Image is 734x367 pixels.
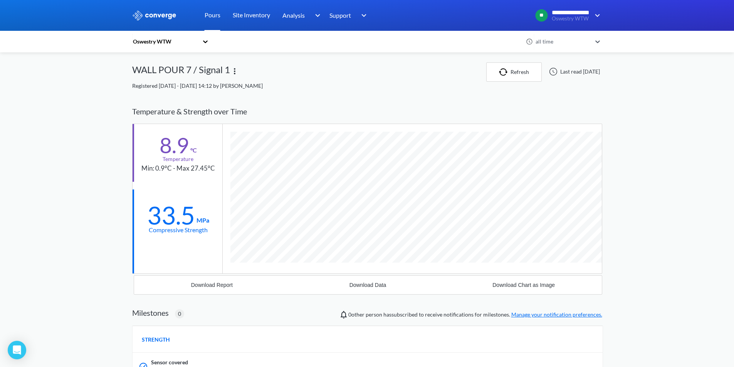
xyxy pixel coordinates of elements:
img: downArrow.svg [356,11,369,20]
h2: Milestones [132,308,169,317]
div: Oswestry WTW [132,37,198,46]
button: Refresh [486,62,542,82]
div: 8.9 [160,136,189,155]
button: Download Data [290,276,446,294]
span: Registered [DATE] - [DATE] 14:12 by [PERSON_NAME] [132,82,263,89]
img: more.svg [230,67,239,76]
a: Manage your notification preferences. [511,311,602,318]
div: Temperature [163,155,193,163]
span: Analysis [282,10,305,20]
div: Download Data [349,282,386,288]
img: icon-refresh.svg [499,68,511,76]
img: logo_ewhite.svg [132,10,177,20]
span: 0 [178,310,181,318]
img: icon-clock.svg [526,38,533,45]
span: person has subscribed to receive notifications for milestones. [348,310,602,319]
div: WALL POUR 7 / Signal 1 [132,62,230,82]
div: Download Chart as Image [492,282,555,288]
div: Temperature & Strength over Time [132,99,602,124]
div: Open Intercom Messenger [8,341,26,359]
div: Compressive Strength [149,225,208,235]
span: Support [329,10,351,20]
div: Min: 0.9°C - Max 27.45°C [141,163,215,174]
div: all time [534,37,591,46]
span: STRENGTH [142,335,170,344]
span: Sensor covered [151,358,188,367]
img: notifications-icon.svg [339,310,348,319]
button: Download Report [134,276,290,294]
div: Last read [DATE] [545,67,602,76]
span: 0 other [348,311,364,318]
span: Oswestry WTW [552,16,590,22]
img: downArrow.svg [590,11,602,20]
div: Download Report [191,282,233,288]
button: Download Chart as Image [446,276,602,294]
div: 33.5 [147,206,195,225]
img: downArrow.svg [310,11,322,20]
